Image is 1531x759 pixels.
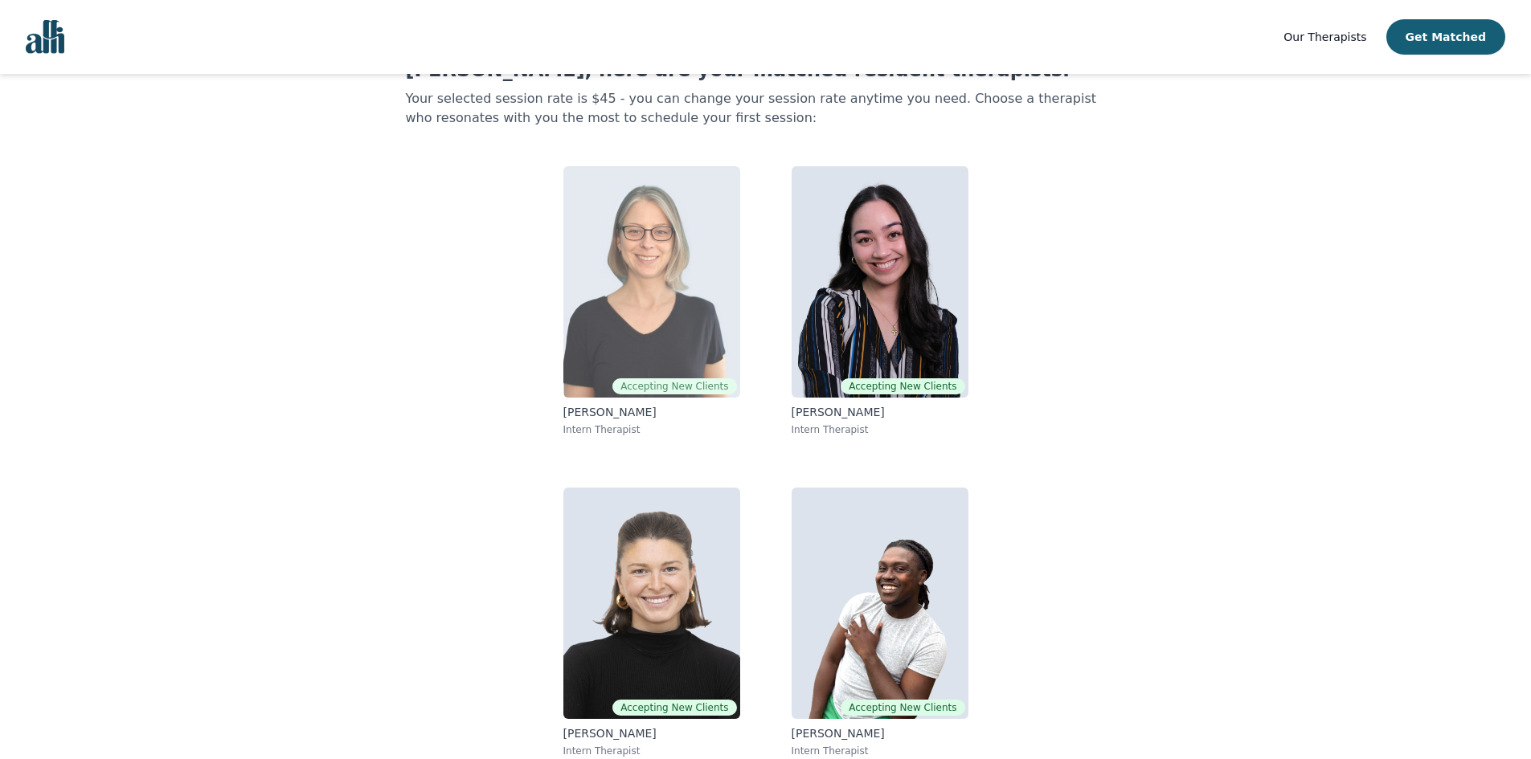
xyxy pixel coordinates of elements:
[563,725,740,741] p: [PERSON_NAME]
[26,20,64,54] img: alli logo
[563,404,740,420] p: [PERSON_NAME]
[792,404,968,420] p: [PERSON_NAME]
[792,423,968,436] p: Intern Therapist
[792,725,968,741] p: [PERSON_NAME]
[792,745,968,757] p: Intern Therapist
[563,423,740,436] p: Intern Therapist
[1386,19,1505,55] button: Get Matched
[612,378,736,394] span: Accepting New Clients
[612,700,736,716] span: Accepting New Clients
[563,166,740,398] img: Meghan Dudley
[841,378,964,394] span: Accepting New Clients
[792,166,968,398] img: Angela Fedorouk
[563,488,740,719] img: Abby Tait
[1283,31,1366,43] span: Our Therapists
[563,745,740,757] p: Intern Therapist
[841,700,964,716] span: Accepting New Clients
[1283,27,1366,47] a: Our Therapists
[779,153,981,449] a: Angela FedoroukAccepting New Clients[PERSON_NAME]Intern Therapist
[551,153,753,449] a: Meghan DudleyAccepting New Clients[PERSON_NAME]Intern Therapist
[792,488,968,719] img: Anthony Kusi
[406,89,1126,128] p: Your selected session rate is $45 - you can change your session rate anytime you need. Choose a t...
